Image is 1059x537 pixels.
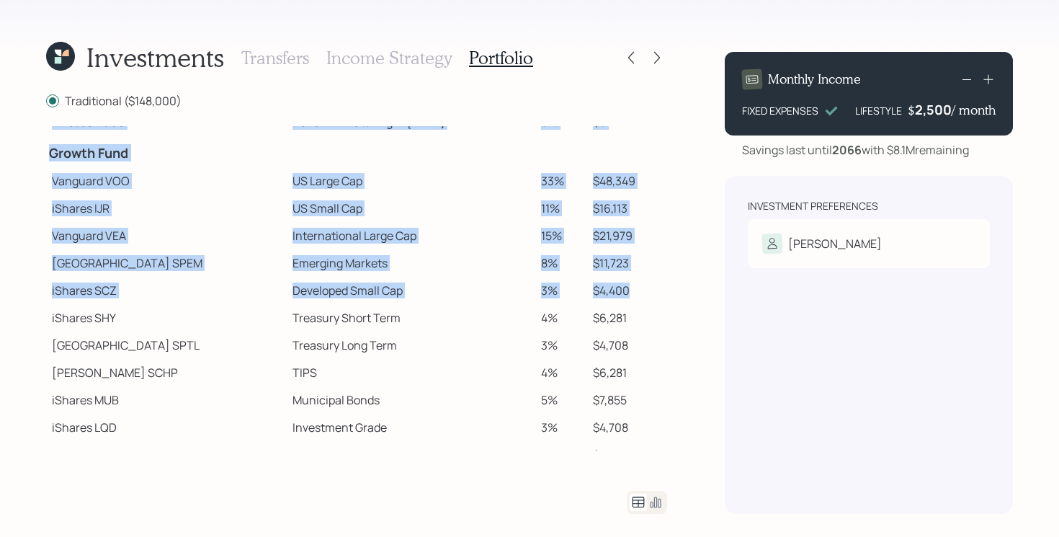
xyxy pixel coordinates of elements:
td: $6,281 [587,359,667,386]
td: Treasury Short Term [287,304,535,332]
td: [GEOGRAPHIC_DATA] SPEM [46,249,287,277]
label: Traditional ($148,000) [46,93,182,109]
h3: Income Strategy [326,48,452,68]
div: LIFESTYLE [855,103,902,118]
td: Emerging Markets [287,249,535,277]
td: $4,708 [587,414,667,441]
td: 4% [535,359,586,386]
div: [PERSON_NAME] [788,235,882,252]
td: 3% [535,332,586,359]
h4: Growth Fund [49,146,284,161]
div: Investment Preferences [748,199,878,213]
td: iShares HYG [46,441,287,469]
td: 33% [535,167,586,195]
td: 3% [535,414,586,441]
td: $7,855 [587,386,667,414]
td: 5% [535,386,586,414]
td: [PERSON_NAME] SCHP [46,359,287,386]
td: Developed Small Cap [287,277,535,304]
td: US Large Cap [287,167,535,195]
td: Investment Grade [287,414,535,441]
td: iShares IJR [46,195,287,222]
td: $4,400 [587,277,667,304]
td: TIPS [287,359,535,386]
h4: / month [952,102,996,118]
td: 3% [535,277,586,304]
td: 8% [535,249,586,277]
div: 2,500 [915,101,952,118]
td: Treasury Long Term [287,332,535,359]
td: iShares SCZ [46,277,287,304]
td: $4,708 [587,441,667,469]
td: Vanguard VEA [46,222,287,249]
td: International Large Cap [287,222,535,249]
td: $11,723 [587,249,667,277]
td: [GEOGRAPHIC_DATA] SPTL [46,332,287,359]
div: FIXED EXPENSES [742,103,818,118]
td: 11% [535,195,586,222]
td: Vanguard VOO [46,167,287,195]
td: 4% [535,304,586,332]
td: Municipal Bonds [287,386,535,414]
td: $6,281 [587,304,667,332]
h1: Investments [86,42,224,73]
td: $21,979 [587,222,667,249]
td: 3% [535,441,586,469]
td: $4,708 [587,332,667,359]
h4: $ [908,102,915,118]
td: iShares SHY [46,304,287,332]
h4: Monthly Income [768,71,861,87]
td: iShares LQD [46,414,287,441]
h3: Transfers [241,48,309,68]
td: $16,113 [587,195,667,222]
h3: Portfolio [469,48,533,68]
td: US Small Cap [287,195,535,222]
td: iShares MUB [46,386,287,414]
td: High Yield Bonds [287,441,535,469]
div: Savings last until with $8.1M remaining [742,141,969,159]
td: $48,349 [587,167,667,195]
td: 15% [535,222,586,249]
b: 2066 [832,142,862,158]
